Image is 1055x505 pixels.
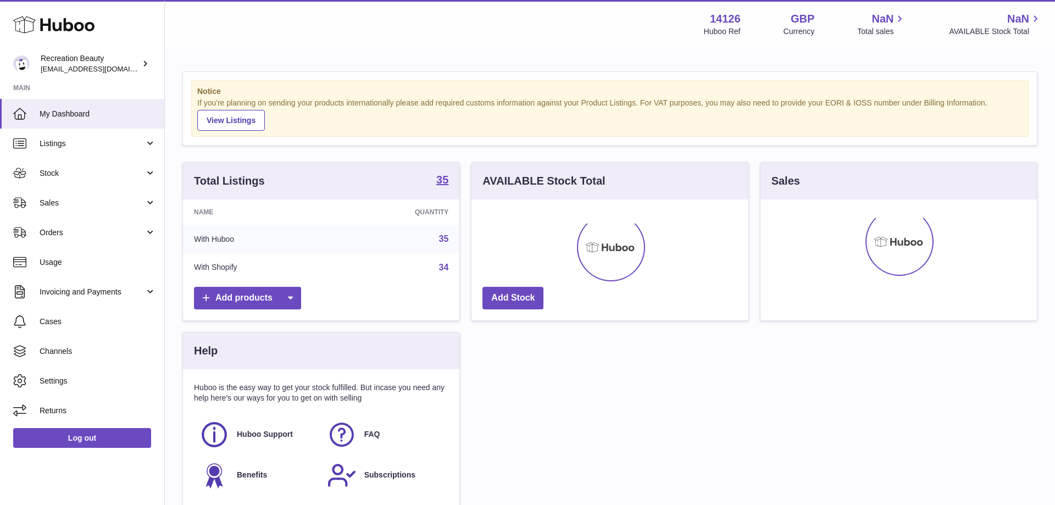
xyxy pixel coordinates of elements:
span: Total sales [857,26,906,37]
span: NaN [1007,12,1029,26]
a: Benefits [199,460,316,490]
span: [EMAIL_ADDRESS][DOMAIN_NAME] [41,64,162,73]
span: Settings [40,376,156,386]
a: Huboo Support [199,420,316,449]
strong: 35 [436,174,448,185]
span: FAQ [364,429,380,440]
span: Sales [40,198,145,208]
div: If you're planning on sending your products internationally please add required customs informati... [197,98,1023,131]
h3: Help [194,343,218,358]
span: Listings [40,138,145,149]
strong: 14126 [710,12,741,26]
img: internalAdmin-14126@internal.huboo.com [13,56,30,72]
div: Recreation Beauty [41,53,140,74]
div: Currency [784,26,815,37]
th: Quantity [332,199,459,225]
strong: GBP [791,12,814,26]
span: Stock [40,168,145,179]
a: NaN Total sales [857,12,906,37]
span: Benefits [237,470,267,480]
a: Add Stock [482,287,543,309]
a: 35 [439,234,449,243]
a: View Listings [197,110,265,131]
span: Cases [40,317,156,327]
span: AVAILABLE Stock Total [949,26,1042,37]
a: Add products [194,287,301,309]
span: My Dashboard [40,109,156,119]
a: Log out [13,428,151,448]
a: 34 [439,263,449,272]
span: Usage [40,257,156,268]
span: Huboo Support [237,429,293,440]
h3: Total Listings [194,174,265,188]
span: NaN [871,12,893,26]
a: FAQ [327,420,443,449]
a: Subscriptions [327,460,443,490]
div: Huboo Ref [704,26,741,37]
p: Huboo is the easy way to get your stock fulfilled. But incase you need any help here's our ways f... [194,382,448,403]
a: NaN AVAILABLE Stock Total [949,12,1042,37]
a: 35 [436,174,448,187]
th: Name [183,199,332,225]
span: Channels [40,346,156,357]
span: Subscriptions [364,470,415,480]
strong: Notice [197,86,1023,97]
h3: AVAILABLE Stock Total [482,174,605,188]
span: Returns [40,406,156,416]
h3: Sales [771,174,800,188]
span: Orders [40,227,145,238]
td: With Shopify [183,253,332,282]
span: Invoicing and Payments [40,287,145,297]
td: With Huboo [183,225,332,253]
